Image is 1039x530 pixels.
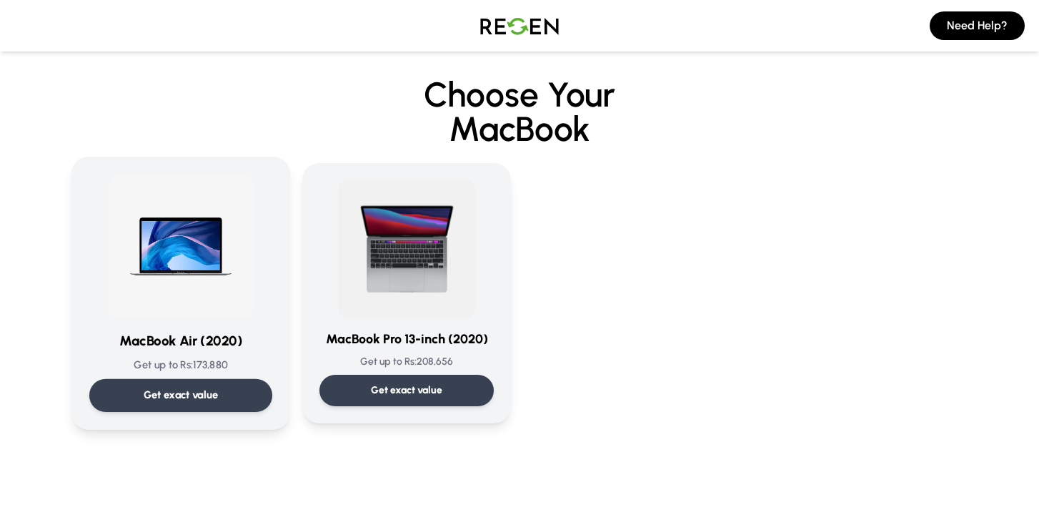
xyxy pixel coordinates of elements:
[469,6,570,46] img: Logo
[89,331,272,352] h3: MacBook Air (2020)
[89,358,272,373] p: Get up to Rs: 173,880
[319,355,494,369] p: Get up to Rs: 208,656
[109,175,253,319] img: MacBook Air (2020)
[144,388,219,403] p: Get exact value
[371,383,442,398] p: Get exact value
[76,112,963,146] span: MacBook
[424,74,615,115] span: Choose Your
[319,329,494,349] h3: MacBook Pro 13-inch (2020)
[338,180,475,318] img: MacBook Pro 13-inch (2020)
[930,11,1025,40] button: Need Help?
